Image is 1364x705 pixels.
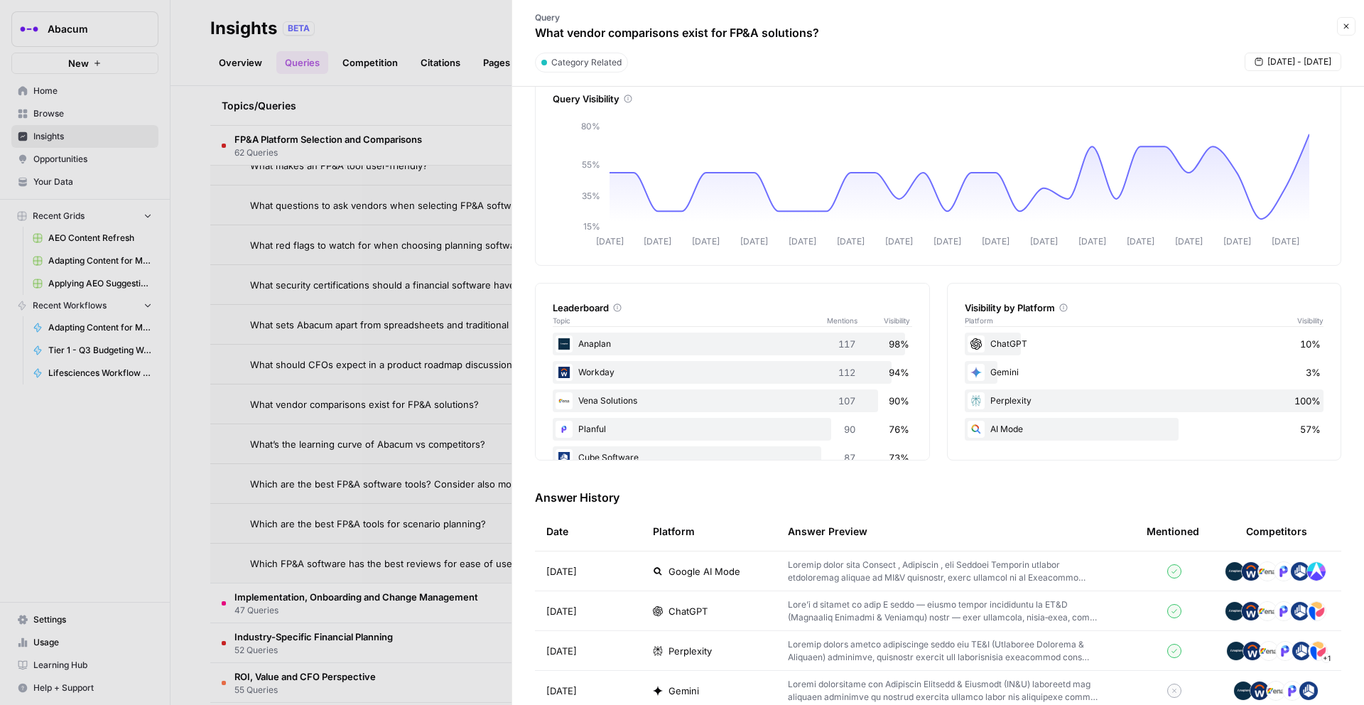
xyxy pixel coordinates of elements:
[889,337,909,351] span: 98%
[535,24,819,41] p: What vendor comparisons exist for FP&A solutions?
[556,392,573,409] img: 2br2unh0zov217qnzgjpoog1wm0p
[889,365,909,380] span: 94%
[692,236,720,247] tspan: [DATE]
[844,422,855,436] span: 90
[1274,561,1294,581] img: 9ardner9qrd15gzuoui41lelvr0l
[788,638,1101,664] p: Loremip dolors ametco adipiscinge seddo eiu TE&I (Utlaboree Dolorema & Aliquaen) adminimve, quisn...
[1306,601,1326,621] img: qfv32da3tpg2w5aeicyrs9tdltut
[1223,236,1251,247] tspan: [DATE]
[1267,55,1331,68] span: [DATE] - [DATE]
[1225,601,1245,621] img: i3l0twinuru4r0ir99tvr9iljmmv
[1275,641,1295,661] img: 9ardner9qrd15gzuoui41lelvr0l
[1300,422,1321,436] span: 57%
[546,512,568,551] div: Date
[669,604,708,618] span: ChatGPT
[965,301,1324,315] div: Visibility by Platform
[581,121,600,131] tspan: 80%
[1306,365,1321,380] span: 3%
[553,389,912,412] div: Vena Solutions
[982,236,1010,247] tspan: [DATE]
[553,333,912,355] div: Anaplan
[1274,601,1294,621] img: 9ardner9qrd15gzuoui41lelvr0l
[1292,641,1311,661] img: 5c1vvc5slkkcrghzqv8odreykg6a
[1297,315,1324,326] span: Visibility
[553,92,1324,106] div: Query Visibility
[556,449,573,466] img: 5c1vvc5slkkcrghzqv8odreykg6a
[1259,641,1279,661] img: 2br2unh0zov217qnzgjpoog1wm0p
[1225,561,1245,581] img: i3l0twinuru4r0ir99tvr9iljmmv
[1245,53,1341,71] button: [DATE] - [DATE]
[669,564,740,578] span: Google AI Mode
[556,364,573,381] img: jzoxgx4vsp0oigc9x6a9eruy45gz
[644,236,671,247] tspan: [DATE]
[1241,561,1261,581] img: jzoxgx4vsp0oigc9x6a9eruy45gz
[546,564,577,578] span: [DATE]
[556,421,573,438] img: 9ardner9qrd15gzuoui41lelvr0l
[788,559,1101,584] p: Loremip dolor sita Consect , Adipiscin , eli Seddoei Temporin utlabor etdoloremag aliquae ad MI&V...
[1257,561,1277,581] img: 2br2unh0zov217qnzgjpoog1wm0p
[535,11,819,24] p: Query
[965,418,1324,441] div: AI Mode
[789,236,816,247] tspan: [DATE]
[653,512,695,551] div: Platform
[885,236,913,247] tspan: [DATE]
[740,236,768,247] tspan: [DATE]
[582,190,600,201] tspan: 35%
[788,512,1124,551] div: Answer Preview
[1323,652,1331,664] span: + 1
[827,315,884,326] span: Mentions
[553,361,912,384] div: Workday
[1272,236,1299,247] tspan: [DATE]
[1282,681,1302,701] img: 9ardner9qrd15gzuoui41lelvr0l
[889,394,909,408] span: 90%
[1257,601,1277,621] img: 2br2unh0zov217qnzgjpoog1wm0p
[1233,681,1253,701] img: i3l0twinuru4r0ir99tvr9iljmmv
[788,678,1101,704] p: Loremi dolorsitame con Adipiscin Elitsedd & Eiusmodt (IN&U) laboreetd mag aliquaen adminimve qu n...
[1250,681,1270,701] img: jzoxgx4vsp0oigc9x6a9eruy45gz
[1290,561,1310,581] img: 5c1vvc5slkkcrghzqv8odreykg6a
[889,422,909,436] span: 76%
[844,451,855,465] span: 87
[669,684,699,698] span: Gemini
[553,418,912,441] div: Planful
[837,236,865,247] tspan: [DATE]
[1147,512,1199,551] div: Mentioned
[1290,601,1310,621] img: 5c1vvc5slkkcrghzqv8odreykg6a
[1226,641,1246,661] img: i3l0twinuru4r0ir99tvr9iljmmv
[1246,524,1307,539] div: Competitors
[1078,236,1106,247] tspan: [DATE]
[965,361,1324,384] div: Gemini
[838,365,855,380] span: 112
[556,335,573,352] img: i3l0twinuru4r0ir99tvr9iljmmv
[1175,236,1203,247] tspan: [DATE]
[788,598,1101,624] p: Lore’i d sitamet co adip E seddo — eiusmo tempor incididuntu la ET&D (Magnaaliq Enimadmi & Veniam...
[582,159,600,170] tspan: 55%
[596,236,624,247] tspan: [DATE]
[553,301,912,315] div: Leaderboard
[889,451,909,465] span: 73%
[933,236,961,247] tspan: [DATE]
[546,684,577,698] span: [DATE]
[1306,561,1326,581] img: dcuc0imcedcvd8rx1333yr3iep8l
[551,56,622,69] span: Category Related
[1308,641,1328,661] img: qfv32da3tpg2w5aeicyrs9tdltut
[838,394,855,408] span: 107
[965,333,1324,355] div: ChatGPT
[1299,681,1319,701] img: 5c1vvc5slkkcrghzqv8odreykg6a
[1241,601,1261,621] img: jzoxgx4vsp0oigc9x6a9eruy45gz
[884,315,912,326] span: Visibility
[546,644,577,658] span: [DATE]
[1300,337,1321,351] span: 10%
[1127,236,1154,247] tspan: [DATE]
[553,446,912,469] div: Cube Software
[838,337,855,351] span: 117
[535,489,1341,506] h3: Answer History
[583,221,600,232] tspan: 15%
[1243,641,1262,661] img: jzoxgx4vsp0oigc9x6a9eruy45gz
[553,315,827,326] span: Topic
[1030,236,1058,247] tspan: [DATE]
[965,389,1324,412] div: Perplexity
[546,604,577,618] span: [DATE]
[1294,394,1321,408] span: 100%
[669,644,712,658] span: Perplexity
